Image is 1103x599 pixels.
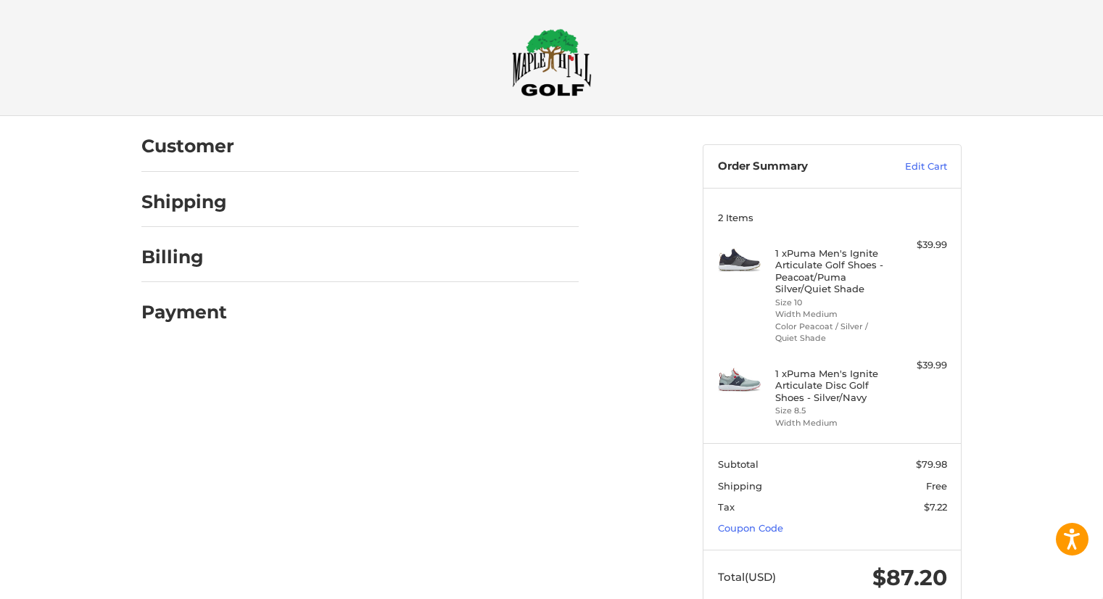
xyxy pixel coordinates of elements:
[512,28,592,96] img: Maple Hill Golf
[926,480,947,492] span: Free
[141,191,227,213] h2: Shipping
[718,160,874,174] h3: Order Summary
[775,247,886,294] h4: 1 x Puma Men's Ignite Articulate Golf Shoes - Peacoat/Puma Silver/Quiet Shade
[890,238,947,252] div: $39.99
[718,458,759,470] span: Subtotal
[718,480,762,492] span: Shipping
[718,570,776,584] span: Total (USD)
[775,308,886,321] li: Width Medium
[141,135,234,157] h2: Customer
[916,458,947,470] span: $79.98
[718,522,783,534] a: Coupon Code
[775,321,886,344] li: Color Peacoat / Silver / Quiet Shade
[775,368,886,403] h4: 1 x Puma Men's Ignite Articulate Disc Golf Shoes - Silver/Navy
[141,301,227,323] h2: Payment
[718,212,947,223] h3: 2 Items
[718,501,735,513] span: Tax
[890,358,947,373] div: $39.99
[775,405,886,417] li: Size 8.5
[924,501,947,513] span: $7.22
[874,160,947,174] a: Edit Cart
[15,537,171,584] iframe: Gorgias live chat messenger
[141,246,226,268] h2: Billing
[775,417,886,429] li: Width Medium
[872,564,947,591] span: $87.20
[775,297,886,309] li: Size 10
